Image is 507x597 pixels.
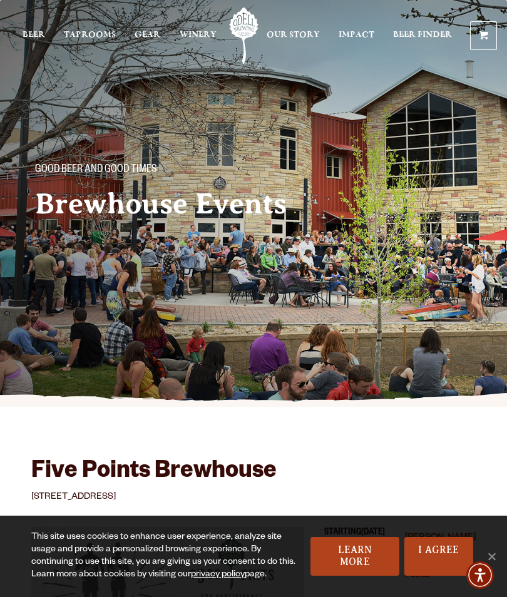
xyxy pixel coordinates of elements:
span: Taprooms [64,30,116,40]
span: Good Beer and Good Times [35,162,156,178]
span: Beer Finder [393,30,452,40]
span: Gear [135,30,160,40]
div: This site uses cookies to enhance user experience, analyze site usage and provide a personalized ... [31,531,298,581]
a: Odell Home [228,8,260,64]
a: privacy policy [191,570,245,580]
a: Beer Finder [393,8,452,64]
div: Accessibility Menu [466,561,494,589]
a: I Agree [404,537,473,576]
span: Impact [339,30,374,40]
span: No [485,550,498,563]
a: Winery [180,8,217,64]
a: Taprooms [64,8,116,64]
span: Beer [23,30,45,40]
a: Impact [339,8,374,64]
p: [STREET_ADDRESS] [31,490,476,505]
span: Our Story [267,30,320,40]
h2: Brewhouse Events [35,188,305,220]
a: Our Story [267,8,320,64]
h3: Five Points Brewhouse [31,457,277,490]
a: Beer [23,8,45,64]
a: Learn More [310,537,399,576]
span: Winery [180,30,217,40]
a: Gear [135,8,160,64]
